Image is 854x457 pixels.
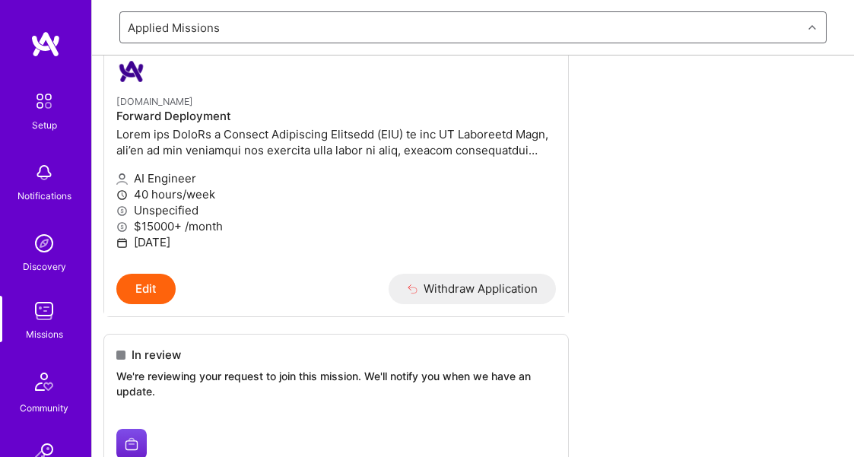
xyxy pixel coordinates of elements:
img: teamwork [29,296,59,326]
p: Lorem ips DoloRs a Consect Adipiscing Elitsedd (EIU) te inc UT Laboreetd Magn, ali’en ad min veni... [116,126,556,158]
div: Missions [26,326,63,342]
i: icon Clock [116,189,128,201]
img: A.Team company logo [116,56,147,87]
i: icon Calendar [116,237,128,249]
img: setup [28,85,60,117]
img: discovery [29,228,59,259]
p: [DATE] [116,234,556,250]
span: In review [132,347,181,363]
div: Applied Missions [128,20,220,36]
i: icon MoneyGray [116,221,128,233]
div: Notifications [17,188,71,204]
p: Unspecified [116,202,556,218]
img: bell [29,157,59,188]
img: logo [30,30,61,58]
i: icon Applicant [116,173,128,185]
i: icon Chevron [808,24,816,31]
div: Community [20,400,68,416]
p: $15000+ /month [116,218,556,234]
p: 40 hours/week [116,186,556,202]
small: [DOMAIN_NAME] [116,96,193,107]
i: icon MoneyGray [116,205,128,217]
p: We're reviewing your request to join this mission. We'll notify you when we have an update. [116,369,556,398]
h4: Forward Deployment [116,109,556,123]
a: A.Team company logo[DOMAIN_NAME]Forward DeploymentLorem ips DoloRs a Consect Adipiscing Elitsedd ... [104,44,568,274]
div: Discovery [23,259,66,275]
button: Edit [116,274,176,304]
img: Community [26,363,62,400]
p: AI Engineer [116,170,556,186]
div: Setup [32,117,57,133]
button: Withdraw Application [389,274,557,304]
